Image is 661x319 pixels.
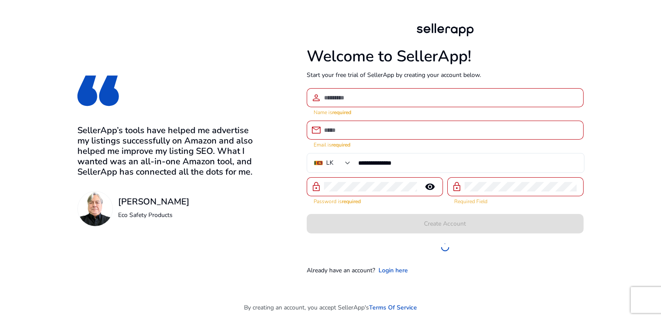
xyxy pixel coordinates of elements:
strong: required [331,141,350,148]
mat-error: Email is [314,140,577,149]
mat-error: Password is [314,196,436,205]
a: Login here [379,266,408,275]
h3: SellerApp’s tools have helped me advertise my listings successfully on Amazon and also helped me ... [77,125,262,177]
span: email [311,125,321,135]
p: Start your free trial of SellerApp by creating your account below. [307,70,584,80]
span: lock [311,182,321,192]
p: Eco Safety Products [118,211,189,220]
strong: required [342,198,361,205]
h3: [PERSON_NAME] [118,197,189,207]
span: person [311,93,321,103]
div: LK [326,158,334,168]
mat-error: Name is [314,107,577,116]
mat-icon: remove_red_eye [420,182,440,192]
p: Already have an account? [307,266,375,275]
span: lock [452,182,462,192]
strong: required [332,109,351,116]
a: Terms Of Service [369,303,417,312]
mat-error: Required Field [454,196,577,205]
h1: Welcome to SellerApp! [307,47,584,66]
